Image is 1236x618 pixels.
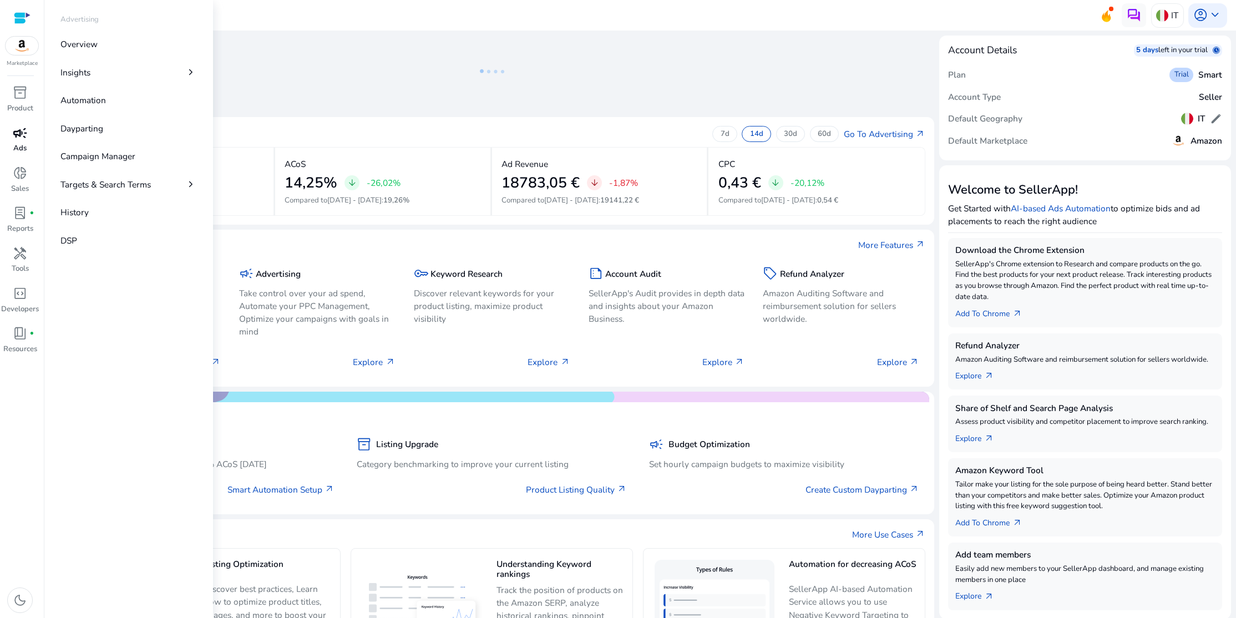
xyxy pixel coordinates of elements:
p: Compared to : [502,195,697,206]
p: Marketplace [7,59,38,68]
p: Amazon Auditing Software and reimbursement solution for sellers worldwide. [955,354,1215,366]
p: Ad Revenue [502,158,548,170]
div: [PERSON_NAME]: [DOMAIN_NAME] [29,29,159,38]
p: Discover relevant keywords for your product listing, maximize product visibility [414,287,570,325]
span: inventory_2 [13,85,27,100]
h5: Understanding Keyword rankings [497,559,626,580]
span: [DATE] - [DATE] [544,195,599,205]
p: Sales [11,184,29,195]
h5: Smart [1198,70,1222,80]
span: chevron_right [185,178,197,190]
h3: Welcome to SellerApp! [948,183,1222,197]
p: -20,12% [791,179,824,187]
span: arrow_outward [909,357,919,367]
span: edit [1210,113,1222,125]
span: Trial [1174,70,1189,80]
img: amazon.svg [1171,133,1186,148]
span: dark_mode [13,593,27,607]
span: campaign [649,437,663,452]
h2: 18783,05 € [502,174,580,192]
span: fiber_manual_record [29,211,34,216]
h5: Keyword Research [430,269,503,279]
p: Developers [1,304,39,315]
h5: Plan [948,70,966,80]
p: Product [7,103,33,114]
a: Go To Advertisingarrow_outward [844,128,925,140]
span: key [414,266,428,281]
span: arrow_outward [734,357,744,367]
p: Easily add new members to your SellerApp dashboard, and manage existing members in one place [955,564,1215,586]
a: Add To Chrome [955,303,1032,320]
h5: Seller [1199,92,1222,102]
span: arrow_outward [1012,309,1022,319]
div: Dominio [58,65,85,73]
p: 14d [750,129,763,139]
span: arrow_outward [915,240,925,250]
img: tab_keywords_by_traffic_grey.svg [112,64,120,73]
p: SellerApp's Audit provides in depth data and insights about your Amazon Business. [589,287,745,325]
div: v 4.0.25 [31,18,54,27]
h5: Amazon Keyword Tool [955,465,1215,475]
p: Get Started with to optimize bids and ad placements to reach the right audience [948,202,1222,227]
img: website_grey.svg [18,29,27,38]
p: 60d [818,129,831,139]
div: Keyword (traffico) [124,65,184,73]
p: 5 days [1136,45,1158,55]
p: Assess product visibility and competitor placement to improve search ranking. [955,417,1215,428]
img: logo_orange.svg [18,18,27,27]
h5: Account Type [948,92,1001,102]
p: Explore [702,356,744,368]
span: arrow_outward [984,592,994,602]
span: book_4 [13,326,27,341]
h5: Budget Optimization [668,439,750,449]
span: [DATE] - [DATE] [761,195,815,205]
img: amazon.svg [6,37,39,55]
span: fiber_manual_record [29,331,34,336]
p: Explore [528,356,570,368]
p: Take control over your ad spend, Automate your PPC Management, Optimize your campaigns with goals... [239,287,396,338]
a: Explorearrow_outward [955,586,1004,603]
span: 19141,22 € [600,195,639,205]
a: Explorearrow_outward [955,428,1004,445]
span: arrow_outward [984,434,994,444]
p: Campaign Manager [60,150,135,163]
a: Create Custom Dayparting [806,483,919,496]
h5: Add team members [955,550,1215,560]
a: Smart Automation Setup [227,483,335,496]
h2: 0,43 € [718,174,761,192]
h5: Advertising [256,269,301,279]
span: [DATE] - [DATE] [327,195,382,205]
span: lab_profile [13,206,27,220]
span: arrow_outward [560,357,570,367]
a: AI-based Ads Automation [1011,202,1111,214]
span: arrow_downward [347,178,357,188]
p: Amazon Auditing Software and reimbursement solution for sellers worldwide. [763,287,919,325]
h4: Account Details [948,44,1017,56]
p: Reports [7,224,33,235]
p: Ads [13,143,27,154]
h5: Download the Chrome Extension [955,245,1215,255]
img: it.svg [1181,113,1193,125]
span: arrow_outward [386,357,396,367]
p: Overview [60,38,98,50]
span: arrow_downward [590,178,600,188]
span: schedule [1213,47,1220,54]
span: arrow_outward [915,529,925,539]
p: -1,87% [609,179,638,187]
span: 19,26% [383,195,409,205]
p: Explore [353,356,395,368]
p: Category benchmarking to improve your current listing [357,458,627,470]
img: it.svg [1156,9,1168,22]
p: Compared to : [285,195,480,206]
h5: Listing Optimization [204,559,334,579]
span: keyboard_arrow_down [1208,8,1222,22]
h5: Share of Shelf and Search Page Analysis [955,403,1215,413]
h2: 14,25% [285,174,337,192]
span: code_blocks [13,286,27,301]
p: Explore [877,356,919,368]
span: account_circle [1193,8,1208,22]
h5: Refund Analyzer [780,269,844,279]
p: DSP [60,234,77,247]
a: More Use Casesarrow_outward [852,528,925,541]
p: Automation [60,94,106,107]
